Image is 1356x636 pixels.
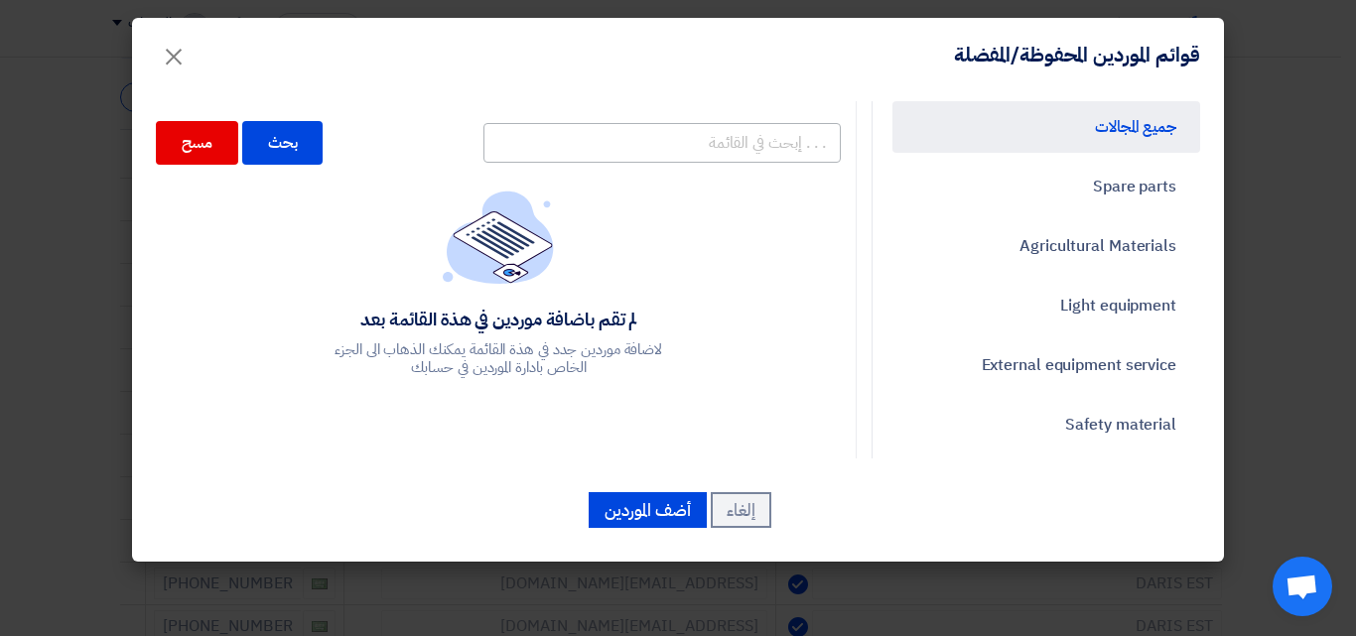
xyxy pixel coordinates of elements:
[711,492,771,528] button: إلغاء
[330,308,667,330] div: لم تقم باضافة موردين في هذة القائمة بعد
[589,492,707,528] button: أضف الموردين
[892,220,1200,272] a: Agricultural Materials
[954,42,1200,67] h4: قوائم الموردين المحفوظة/المفضلة
[162,26,186,85] span: ×
[483,123,841,163] input: . . . إبحث في القائمة
[1273,557,1332,616] a: Open chat
[330,340,667,376] div: لاضافة موردين جدد في هذة القائمة يمكنك الذهاب الى الجزء الخاص بادارة الموردين في حسابك
[156,121,238,165] div: مسح
[242,121,324,165] div: بحث
[892,101,1200,153] a: جميع المجالات
[146,32,202,71] button: Close
[892,161,1200,212] a: Spare parts
[892,280,1200,331] a: Light equipment
[892,399,1200,450] a: Safety material
[443,191,554,284] img: empty_state_list.svg
[892,339,1200,391] a: External equipment service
